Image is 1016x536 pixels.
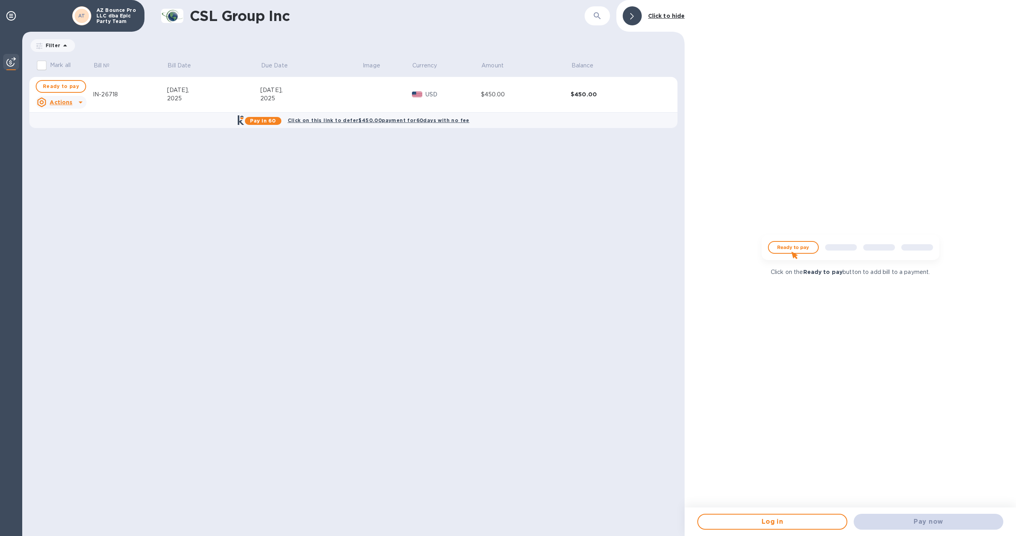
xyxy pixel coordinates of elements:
u: Actions [50,99,72,105]
p: USD [425,90,481,99]
div: [DATE], [260,86,362,94]
p: Click on the button to add bill to a payment. [771,268,930,276]
div: 2025 [167,94,260,103]
p: Filter [42,42,60,49]
span: Ready to pay [43,82,79,91]
p: AZ Bounce Pro LLC dba Epic Party Team [96,8,136,24]
p: Image [363,61,380,70]
p: Mark all [50,61,71,69]
p: Bill Date [167,61,191,70]
button: Log in [697,514,847,530]
span: Amount [481,61,514,70]
span: Balance [571,61,604,70]
p: Amount [481,61,504,70]
b: Click to hide [648,13,685,19]
div: 2025 [260,94,362,103]
div: [DATE], [167,86,260,94]
b: Pay in 60 [250,118,276,124]
span: Bill Date [167,61,201,70]
span: Bill № [94,61,120,70]
b: Click on this link to defer $450.00 payment for 60 days with no fee [288,117,470,123]
button: Ready to pay [36,80,86,93]
span: Due Date [261,61,298,70]
p: Balance [571,61,594,70]
img: USD [412,92,423,97]
div: $450.00 [481,90,571,99]
h1: CSL Group Inc [190,8,585,24]
div: IN-26718 [93,90,167,99]
div: $450.00 [571,90,661,98]
b: Ready to pay [803,269,843,275]
b: AT [78,13,85,19]
p: Due Date [261,61,288,70]
p: Bill № [94,61,110,70]
p: Currency [412,61,437,70]
span: Log in [704,517,840,526]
